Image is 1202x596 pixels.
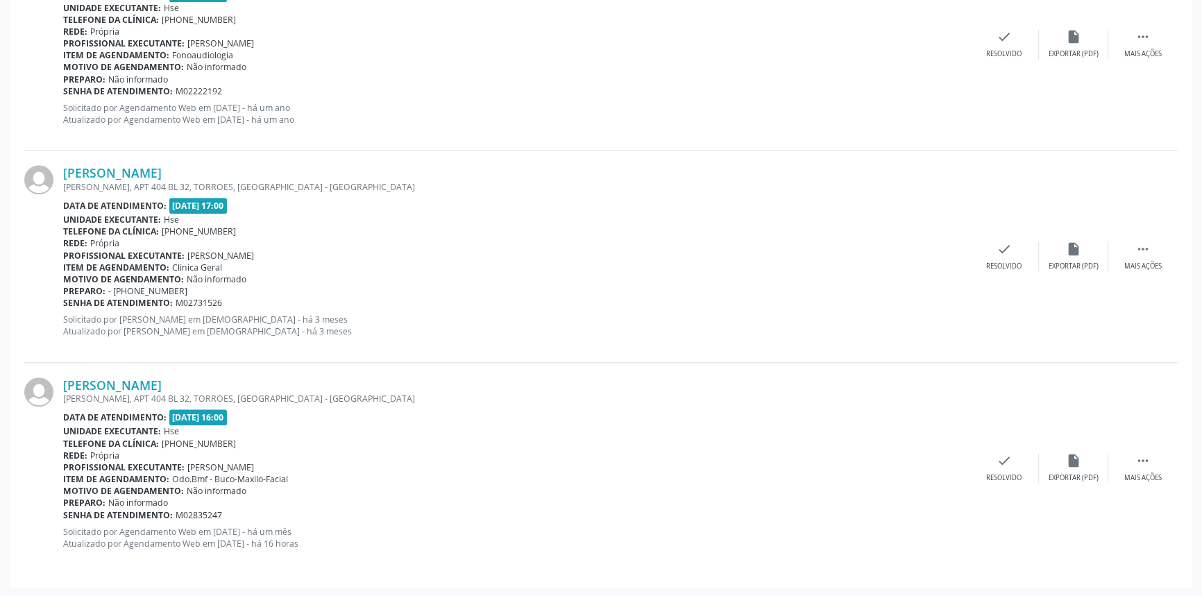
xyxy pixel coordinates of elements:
[164,2,179,14] span: Hse
[1124,262,1162,271] div: Mais ações
[63,297,173,309] b: Senha de atendimento:
[162,14,236,26] span: [PHONE_NUMBER]
[162,438,236,450] span: [PHONE_NUMBER]
[187,461,254,473] span: [PERSON_NAME]
[164,425,179,437] span: Hse
[63,26,87,37] b: Rede:
[63,85,173,97] b: Senha de atendimento:
[63,225,159,237] b: Telefone da clínica:
[108,74,168,85] span: Não informado
[63,461,185,473] b: Profissional executante:
[1124,49,1162,59] div: Mais ações
[63,273,184,285] b: Motivo de agendamento:
[169,409,228,425] span: [DATE] 16:00
[63,181,970,193] div: [PERSON_NAME], APT 404 BL 32, TORROES, [GEOGRAPHIC_DATA] - [GEOGRAPHIC_DATA]
[108,497,168,509] span: Não informado
[187,250,254,262] span: [PERSON_NAME]
[63,285,105,297] b: Preparo:
[997,241,1012,257] i: check
[24,165,53,194] img: img
[63,250,185,262] b: Profissional executante:
[1066,453,1081,468] i: insert_drive_file
[1049,473,1099,483] div: Exportar (PDF)
[1049,262,1099,271] div: Exportar (PDF)
[1135,453,1151,468] i: 
[1066,241,1081,257] i: insert_drive_file
[1135,241,1151,257] i: 
[63,262,169,273] b: Item de agendamento:
[90,450,119,461] span: Própria
[164,214,179,225] span: Hse
[63,2,161,14] b: Unidade executante:
[63,314,970,337] p: Solicitado por [PERSON_NAME] em [DEMOGRAPHIC_DATA] - há 3 meses Atualizado por [PERSON_NAME] em [...
[187,37,254,49] span: [PERSON_NAME]
[172,473,288,485] span: Odo.Bmf - Buco-Maxilo-Facial
[176,297,222,309] span: M02731526
[169,198,228,214] span: [DATE] 17:00
[63,393,970,405] div: [PERSON_NAME], APT 404 BL 32, TORROES, [GEOGRAPHIC_DATA] - [GEOGRAPHIC_DATA]
[1124,473,1162,483] div: Mais ações
[63,473,169,485] b: Item de agendamento:
[63,214,161,225] b: Unidade executante:
[63,450,87,461] b: Rede:
[63,49,169,61] b: Item de agendamento:
[63,61,184,73] b: Motivo de agendamento:
[63,102,970,126] p: Solicitado por Agendamento Web em [DATE] - há um ano Atualizado por Agendamento Web em [DATE] - h...
[1049,49,1099,59] div: Exportar (PDF)
[997,453,1012,468] i: check
[176,509,222,521] span: M02835247
[63,526,970,550] p: Solicitado por Agendamento Web em [DATE] - há um mês Atualizado por Agendamento Web em [DATE] - h...
[63,485,184,497] b: Motivo de agendamento:
[63,165,162,180] a: [PERSON_NAME]
[63,200,167,212] b: Data de atendimento:
[187,485,246,497] span: Não informado
[108,285,187,297] span: - [PHONE_NUMBER]
[997,29,1012,44] i: check
[63,509,173,521] b: Senha de atendimento:
[172,49,233,61] span: Fonoaudiologia
[63,425,161,437] b: Unidade executante:
[162,225,236,237] span: [PHONE_NUMBER]
[63,438,159,450] b: Telefone da clínica:
[172,262,222,273] span: Clinica Geral
[1135,29,1151,44] i: 
[63,14,159,26] b: Telefone da clínica:
[63,74,105,85] b: Preparo:
[63,411,167,423] b: Data de atendimento:
[187,273,246,285] span: Não informado
[986,473,1022,483] div: Resolvido
[986,262,1022,271] div: Resolvido
[1066,29,1081,44] i: insert_drive_file
[187,61,246,73] span: Não informado
[63,37,185,49] b: Profissional executante:
[90,26,119,37] span: Própria
[986,49,1022,59] div: Resolvido
[176,85,222,97] span: M02222192
[63,497,105,509] b: Preparo:
[24,377,53,407] img: img
[63,237,87,249] b: Rede:
[90,237,119,249] span: Própria
[63,377,162,393] a: [PERSON_NAME]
